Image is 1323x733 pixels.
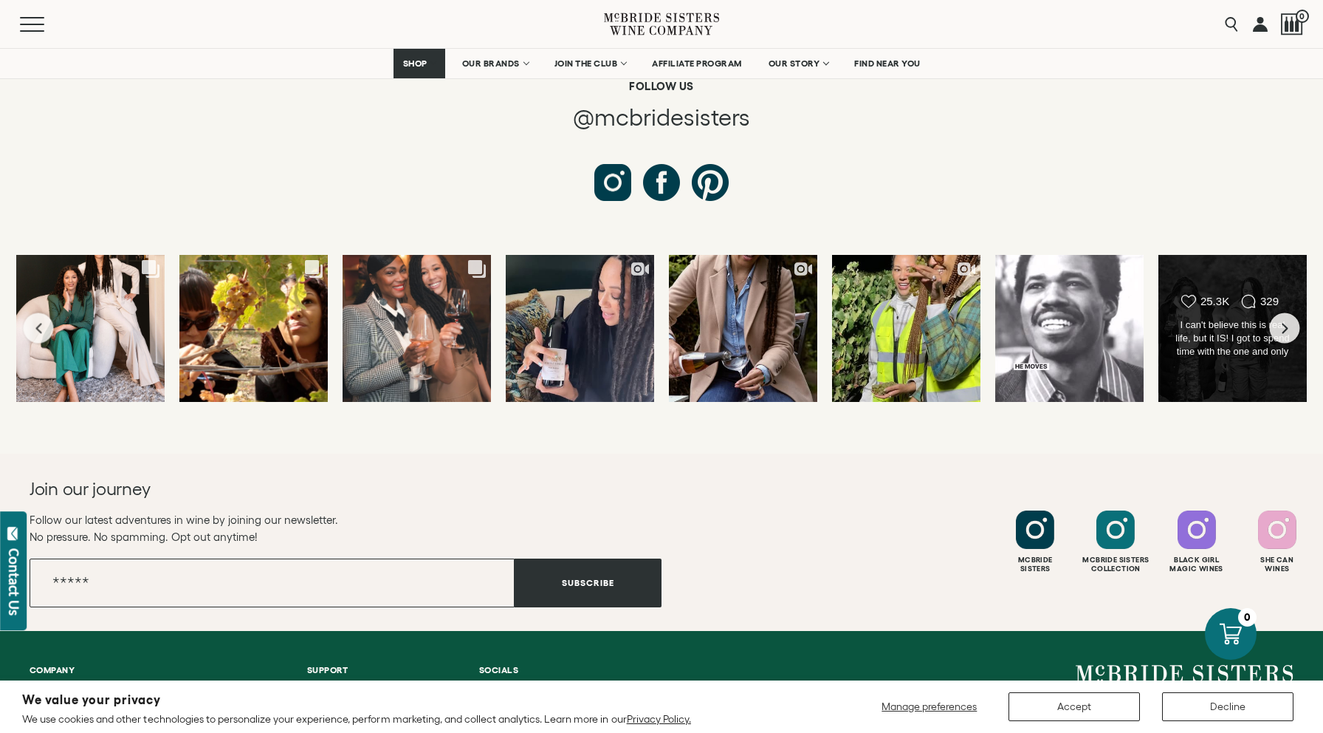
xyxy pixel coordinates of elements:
a: Follow McBride Sisters on Instagram McbrideSisters [997,511,1073,573]
a: I’ve always believed that wine should tell a story and so should the label on... [506,255,654,402]
p: We use cookies and other technologies to personalize your experience, perform marketing, and coll... [22,712,691,726]
div: She Can Wines [1239,556,1316,573]
a: AFFILIATE PROGRAM [642,49,752,78]
a: Follow McBride Sisters Collection on Instagram Mcbride SistersCollection [1077,511,1154,573]
button: Decline [1162,692,1293,721]
div: 0 [1238,608,1257,627]
h6: Follow us [110,80,1212,93]
div: Contact Us [7,548,21,616]
a: OUR STORY [759,49,838,78]
a: Atlanta, you’ll always have a piece of our hearts! ❤️ Loved spending time wit... [343,255,491,402]
button: Mobile Menu Trigger [20,17,73,32]
a: Follow us on Instagram [594,164,631,201]
button: Accept [1008,692,1140,721]
a: JOIN THE CLUB [545,49,636,78]
div: 329 [1260,295,1279,308]
span: SHOP [403,58,428,69]
span: 0 [1296,10,1309,23]
button: Manage preferences [873,692,986,721]
h2: We value your privacy [22,694,691,706]
a: Humbled to have someone share our story and tell it so well! Shout out to @sa... [995,255,1144,402]
a: McBride Sisters Wine Company [1076,665,1293,706]
span: JOIN THE CLUB [554,58,618,69]
a: SHOP [394,49,445,78]
div: 25.3K [1200,295,1229,308]
h2: Join our journey [30,477,598,501]
a: Privacy Policy. [627,713,691,725]
a: Robin McBride and Andréa McBride John believe in sustainability, accessibilit... [16,255,165,402]
a: Today, we raise a glass to sisterhood, the kind born not just of blood, but o... [179,255,328,402]
span: @mcbridesisters [573,104,750,130]
a: FIND NEAR YOU [845,49,930,78]
div: Mcbride Sisters Collection [1077,556,1154,573]
div: I can't believe this is real life, but it IS! I got to spend time with the one and only @[PERSON_... [1172,318,1292,360]
a: We’re honored to be featured alongside powerful voices like Cassandra and Fer... [669,255,817,402]
span: OUR BRANDS [462,58,520,69]
button: Previous slide [24,313,54,344]
span: AFFILIATE PROGRAM [652,58,742,69]
a: Follow SHE CAN Wines on Instagram She CanWines [1239,511,1316,573]
div: Black Girl Magic Wines [1158,556,1235,573]
p: Follow our latest adventures in wine by joining our newsletter. No pressure. No spamming. Opt out... [30,511,661,545]
a: I can't believe this is real life, but it IS! I got to spend time with the o... 25.3K 329 I can't... [1158,255,1307,402]
input: Email [30,559,515,607]
a: Follow Black Girl Magic Wines on Instagram Black GirlMagic Wines [1158,511,1235,573]
div: Mcbride Sisters [997,556,1073,573]
button: Subscribe [515,559,661,607]
button: Next slide [1270,313,1300,344]
span: OUR STORY [769,58,820,69]
a: OUR BRANDS [453,49,537,78]
a: Honoring Dr. Martin Luther King Jr.’s legacy on #MLKDay 🌟 Today, we also cel... [832,255,980,402]
span: FIND NEAR YOU [854,58,921,69]
span: Manage preferences [882,700,977,712]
